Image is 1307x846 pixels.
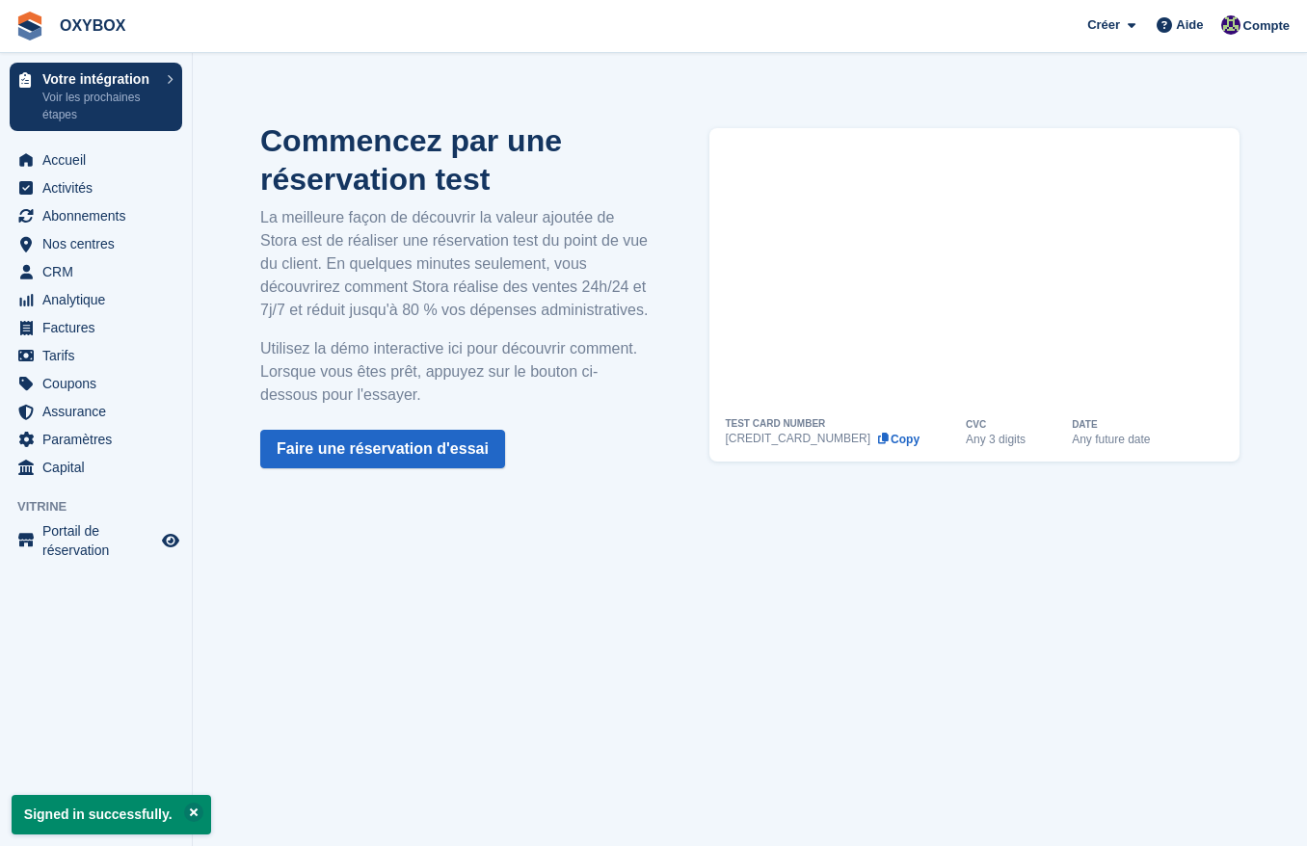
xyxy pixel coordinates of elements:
a: menu [10,286,182,313]
p: Signed in successfully. [12,795,211,834]
p: La meilleure façon de découvrir la valeur ajoutée de Stora est de réaliser une réservation test d... [260,206,652,322]
span: Analytique [42,286,158,313]
a: menu [10,342,182,369]
a: menu [10,230,182,257]
a: menu [10,521,182,560]
a: menu [10,146,182,173]
a: menu [10,174,182,201]
span: Paramètres [42,426,158,453]
a: Boutique d'aperçu [159,529,182,552]
span: Portail de réservation [42,521,158,560]
div: Any 3 digits [966,434,1026,445]
a: menu [10,426,182,453]
span: Créer [1087,15,1120,35]
span: Capital [42,454,158,481]
span: Assurance [42,398,158,425]
span: Compte [1243,16,1290,36]
span: Aide [1176,15,1203,35]
span: Tarifs [42,342,158,369]
p: Votre intégration [42,72,157,86]
p: Voir les prochaines étapes [42,89,157,123]
button: Copy [876,433,920,446]
span: Coupons [42,370,158,397]
a: menu [10,314,182,341]
span: CRM [42,258,158,285]
a: menu [10,370,182,397]
p: Utilisez la démo interactive ici pour découvrir comment. Lorsque vous êtes prêt, appuyez sur le b... [260,337,652,407]
div: TEST CARD NUMBER [725,419,825,429]
div: [CREDIT_CARD_NUMBER] [725,433,870,444]
div: CVC [966,420,986,430]
a: menu [10,202,182,229]
span: Factures [42,314,158,341]
iframe: How to Place a Test Booking [725,128,1224,419]
a: OXYBOX [52,10,133,41]
img: stora-icon-8386f47178a22dfd0bd8f6a31ec36ba5ce8667c1dd55bd0f319d3a0aa187defe.svg [15,12,44,40]
div: DATE [1072,420,1097,430]
a: Faire une réservation d'essai [260,430,505,468]
a: menu [10,454,182,481]
span: Vitrine [17,497,192,516]
strong: Commencez par une réservation test [260,123,562,197]
span: Accueil [42,146,158,173]
span: Activités [42,174,158,201]
span: Nos centres [42,230,158,257]
a: menu [10,258,182,285]
span: Abonnements [42,202,158,229]
a: Votre intégration Voir les prochaines étapes [10,63,182,131]
img: Yoann REGAL [1221,15,1240,35]
a: menu [10,398,182,425]
div: Any future date [1072,434,1150,445]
